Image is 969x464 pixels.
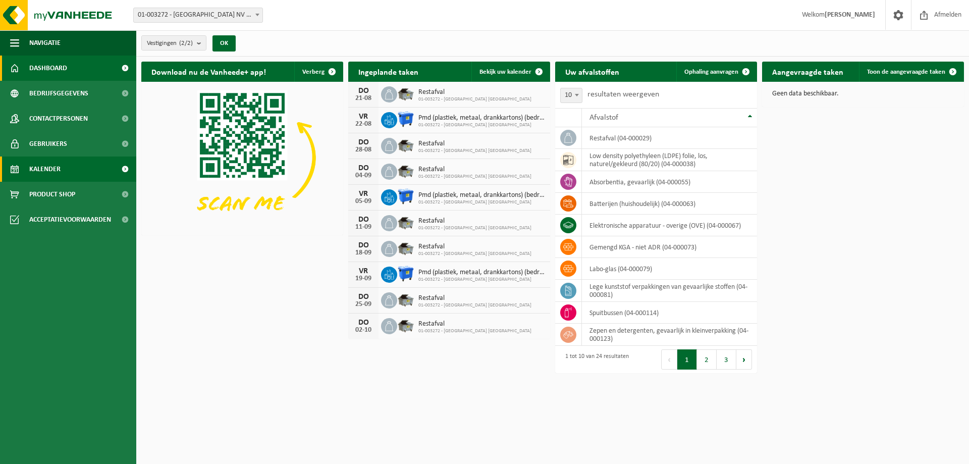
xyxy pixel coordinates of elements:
a: Ophaling aanvragen [676,62,756,82]
span: 01-003272 - [GEOGRAPHIC_DATA] [GEOGRAPHIC_DATA] [418,199,545,205]
td: elektronische apparatuur - overige (OVE) (04-000067) [582,215,757,236]
span: 01-003272 - [GEOGRAPHIC_DATA] [GEOGRAPHIC_DATA] [418,277,545,283]
span: Toon de aangevraagde taken [867,69,945,75]
span: Restafval [418,217,531,225]
td: restafval (04-000029) [582,127,757,149]
td: batterijen (huishoudelijk) (04-000063) [582,193,757,215]
h2: Ingeplande taken [348,62,428,81]
span: Pmd (plastiek, metaal, drankkartons) (bedrijven) [418,191,545,199]
div: 02-10 [353,327,373,334]
div: DO [353,241,373,249]
img: WB-5000-GAL-GY-01 [397,214,414,231]
div: DO [353,319,373,327]
span: Restafval [418,320,531,328]
img: WB-5000-GAL-GY-01 [397,239,414,256]
span: 01-003272 - [GEOGRAPHIC_DATA] [GEOGRAPHIC_DATA] [418,174,531,180]
div: DO [353,164,373,172]
span: 01-003272 - BELGOSUC NV - BEERNEM [133,8,263,23]
div: DO [353,216,373,224]
img: WB-5000-GAL-GY-01 [397,291,414,308]
img: WB-5000-GAL-GY-01 [397,317,414,334]
div: 28-08 [353,146,373,153]
button: Verberg [294,62,342,82]
span: Contactpersonen [29,106,88,131]
button: Next [736,349,752,370]
label: resultaten weergeven [587,90,659,98]
div: 04-09 [353,172,373,179]
div: 25-09 [353,301,373,308]
div: DO [353,293,373,301]
td: low density polyethyleen (LDPE) folie, los, naturel/gekleurd (80/20) (04-000038) [582,149,757,171]
div: VR [353,267,373,275]
span: 01-003272 - [GEOGRAPHIC_DATA] [GEOGRAPHIC_DATA] [418,251,531,257]
td: gemengd KGA - niet ADR (04-000073) [582,236,757,258]
img: WB-5000-GAL-GY-01 [397,136,414,153]
div: 19-09 [353,275,373,282]
span: 01-003272 - [GEOGRAPHIC_DATA] [GEOGRAPHIC_DATA] [418,225,531,231]
span: Restafval [418,294,531,302]
span: 10 [560,88,582,103]
img: Download de VHEPlus App [141,82,343,233]
div: 18-09 [353,249,373,256]
span: Vestigingen [147,36,193,51]
span: 01-003272 - [GEOGRAPHIC_DATA] [GEOGRAPHIC_DATA] [418,148,531,154]
span: Restafval [418,166,531,174]
span: 01-003272 - BELGOSUC NV - BEERNEM [134,8,262,22]
td: absorbentia, gevaarlijk (04-000055) [582,171,757,193]
div: 11-09 [353,224,373,231]
h2: Uw afvalstoffen [555,62,629,81]
strong: [PERSON_NAME] [825,11,875,19]
span: Bedrijfsgegevens [29,81,88,106]
span: Navigatie [29,30,61,56]
span: Bekijk uw kalender [479,69,531,75]
span: Restafval [418,88,531,96]
h2: Download nu de Vanheede+ app! [141,62,276,81]
span: Dashboard [29,56,67,81]
span: Restafval [418,243,531,251]
a: Toon de aangevraagde taken [859,62,963,82]
span: Gebruikers [29,131,67,157]
div: 22-08 [353,121,373,128]
button: Previous [661,349,677,370]
td: labo-glas (04-000079) [582,258,757,280]
span: Pmd (plastiek, metaal, drankkartons) (bedrijven) [418,269,545,277]
span: Kalender [29,157,61,182]
div: DO [353,87,373,95]
a: Bekijk uw kalender [471,62,549,82]
span: 01-003272 - [GEOGRAPHIC_DATA] [GEOGRAPHIC_DATA] [418,328,531,334]
img: WB-5000-GAL-GY-01 [397,85,414,102]
span: 01-003272 - [GEOGRAPHIC_DATA] [GEOGRAPHIC_DATA] [418,96,531,102]
div: VR [353,113,373,121]
span: 01-003272 - [GEOGRAPHIC_DATA] [GEOGRAPHIC_DATA] [418,122,545,128]
div: 1 tot 10 van 24 resultaten [560,348,629,371]
count: (2/2) [179,40,193,46]
td: spuitbussen (04-000114) [582,302,757,324]
span: 01-003272 - [GEOGRAPHIC_DATA] [GEOGRAPHIC_DATA] [418,302,531,308]
div: DO [353,138,373,146]
span: Verberg [302,69,325,75]
img: WB-1100-HPE-BE-01 [397,265,414,282]
div: VR [353,190,373,198]
button: Vestigingen(2/2) [141,35,206,50]
button: OK [212,35,236,51]
span: Acceptatievoorwaarden [29,207,111,232]
td: zepen en detergenten, gevaarlijk in kleinverpakking (04-000123) [582,324,757,346]
p: Geen data beschikbaar. [772,90,954,97]
div: 05-09 [353,198,373,205]
img: WB-5000-GAL-GY-01 [397,162,414,179]
span: Ophaling aanvragen [684,69,738,75]
span: 10 [561,88,582,102]
button: 3 [717,349,736,370]
img: WB-1100-HPE-BE-01 [397,188,414,205]
h2: Aangevraagde taken [762,62,853,81]
span: Restafval [418,140,531,148]
span: Pmd (plastiek, metaal, drankkartons) (bedrijven) [418,114,545,122]
button: 1 [677,349,697,370]
span: Product Shop [29,182,75,207]
img: WB-1100-HPE-BE-01 [397,111,414,128]
div: 21-08 [353,95,373,102]
td: lege kunststof verpakkingen van gevaarlijke stoffen (04-000081) [582,280,757,302]
button: 2 [697,349,717,370]
span: Afvalstof [589,114,618,122]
